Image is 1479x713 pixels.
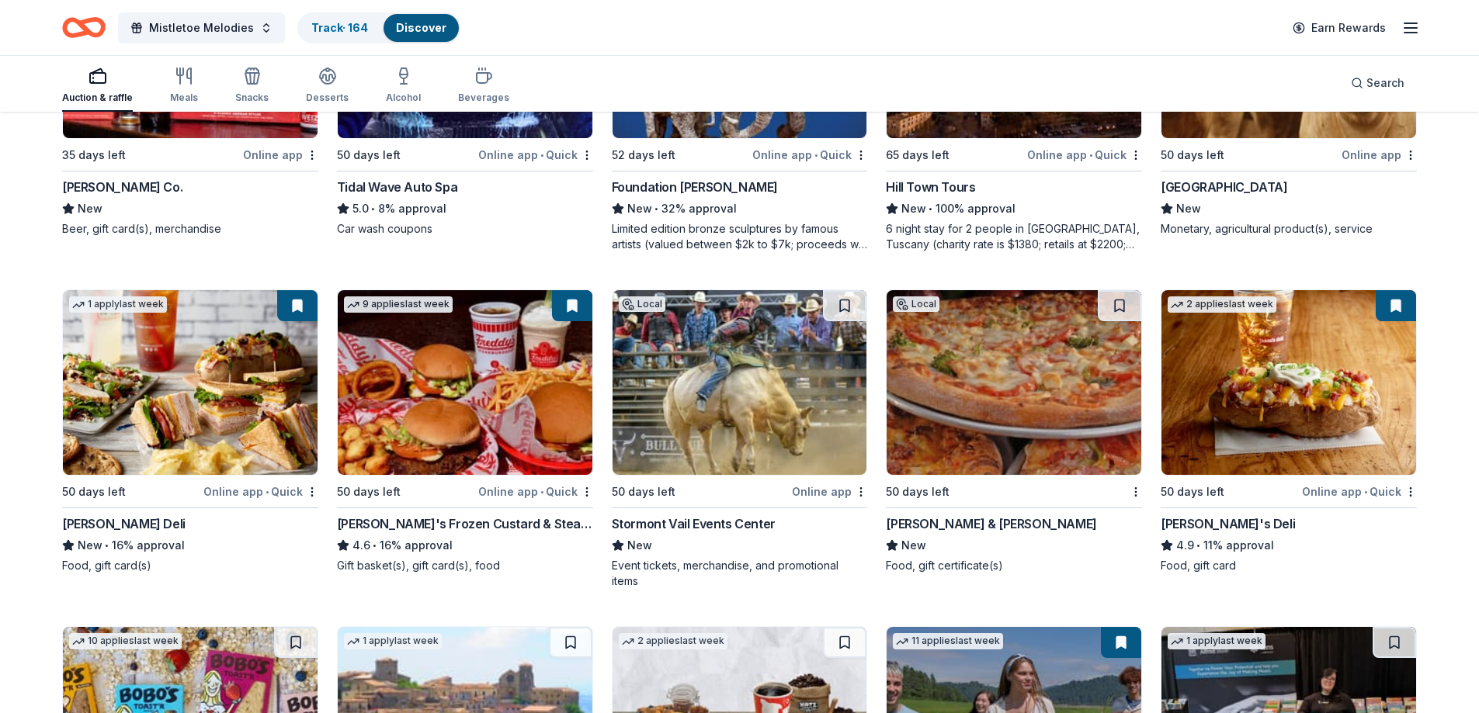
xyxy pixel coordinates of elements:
[337,178,457,196] div: Tidal Wave Auto Spa
[235,92,269,104] div: Snacks
[62,146,126,164] div: 35 days left
[1366,74,1404,92] span: Search
[337,146,401,164] div: 50 days left
[337,289,593,573] a: Image for Freddy's Frozen Custard & Steakburgers9 applieslast week50 days leftOnline app•Quick[PE...
[1027,145,1142,164] div: Online app Quick
[887,290,1141,475] img: Image for Sam & Louie's
[1161,558,1417,573] div: Food, gift card
[78,536,102,555] span: New
[396,21,446,34] a: Discover
[814,149,818,161] span: •
[612,483,675,501] div: 50 days left
[371,202,375,215] span: •
[352,199,369,218] span: 5.0
[886,178,975,196] div: Hill Town Tours
[1168,296,1276,313] div: 2 applies last week
[901,199,926,218] span: New
[612,514,776,533] div: Stormont Vail Events Center
[62,483,126,501] div: 50 days left
[344,633,442,649] div: 1 apply last week
[337,514,593,533] div: [PERSON_NAME]'s Frozen Custard & Steakburgers
[62,92,133,104] div: Auction & raffle
[886,146,950,164] div: 65 days left
[540,486,543,498] span: •
[654,202,658,215] span: •
[105,539,109,552] span: •
[619,633,727,649] div: 2 applies last week
[118,12,285,43] button: Mistletoe Melodies
[235,61,269,112] button: Snacks
[1161,221,1417,237] div: Monetary, agricultural product(s), service
[243,145,318,164] div: Online app
[1176,199,1201,218] span: New
[458,92,509,104] div: Beverages
[63,290,318,475] img: Image for McAlister's Deli
[901,536,926,555] span: New
[1161,290,1416,475] img: Image for Jason's Deli
[69,633,182,649] div: 10 applies last week
[613,290,867,475] img: Image for Stormont Vail Events Center
[386,92,421,104] div: Alcohol
[612,199,868,218] div: 32% approval
[886,558,1142,573] div: Food, gift certificate(s)
[337,483,401,501] div: 50 days left
[62,178,182,196] div: [PERSON_NAME] Co.
[1283,14,1395,42] a: Earn Rewards
[311,21,368,34] a: Track· 164
[337,536,593,555] div: 16% approval
[1197,539,1201,552] span: •
[1161,483,1224,501] div: 50 days left
[62,536,318,555] div: 16% approval
[1161,514,1295,533] div: [PERSON_NAME]'s Deli
[612,146,675,164] div: 52 days left
[69,296,167,313] div: 1 apply last week
[619,296,665,312] div: Local
[886,221,1142,252] div: 6 night stay for 2 people in [GEOGRAPHIC_DATA], Tuscany (charity rate is $1380; retails at $2200;...
[203,482,318,501] div: Online app Quick
[62,9,106,46] a: Home
[627,199,652,218] span: New
[337,558,593,573] div: Gift basket(s), gift card(s), food
[1161,536,1417,555] div: 11% approval
[1338,67,1417,99] button: Search
[893,633,1003,649] div: 11 applies last week
[170,61,198,112] button: Meals
[62,514,186,533] div: [PERSON_NAME] Deli
[266,486,269,498] span: •
[886,483,950,501] div: 50 days left
[170,92,198,104] div: Meals
[478,145,593,164] div: Online app Quick
[352,536,370,555] span: 4.6
[306,61,349,112] button: Desserts
[612,178,778,196] div: Foundation [PERSON_NAME]
[386,61,421,112] button: Alcohol
[1168,633,1265,649] div: 1 apply last week
[893,296,939,312] div: Local
[612,289,868,589] a: Image for Stormont Vail Events Center Local50 days leftOnline appStormont Vail Events CenterNewEv...
[886,199,1142,218] div: 100% approval
[373,539,377,552] span: •
[1302,482,1417,501] div: Online app Quick
[1161,289,1417,573] a: Image for Jason's Deli2 applieslast week50 days leftOnline app•Quick[PERSON_NAME]'s Deli4.9•11% a...
[1089,149,1092,161] span: •
[297,12,460,43] button: Track· 164Discover
[1161,146,1224,164] div: 50 days left
[612,221,868,252] div: Limited edition bronze sculptures by famous artists (valued between $2k to $7k; proceeds will spl...
[886,514,1096,533] div: [PERSON_NAME] & [PERSON_NAME]
[752,145,867,164] div: Online app Quick
[337,221,593,237] div: Car wash coupons
[1342,145,1417,164] div: Online app
[792,482,867,501] div: Online app
[1364,486,1367,498] span: •
[62,558,318,573] div: Food, gift card(s)
[886,289,1142,573] a: Image for Sam & Louie'sLocal50 days left[PERSON_NAME] & [PERSON_NAME]NewFood, gift certificate(s)
[344,296,453,313] div: 9 applies last week
[78,199,102,218] span: New
[612,558,868,589] div: Event tickets, merchandise, and promotional items
[62,221,318,237] div: Beer, gift card(s), merchandise
[540,149,543,161] span: •
[478,482,593,501] div: Online app Quick
[458,61,509,112] button: Beverages
[62,289,318,573] a: Image for McAlister's Deli1 applylast week50 days leftOnline app•Quick[PERSON_NAME] DeliNew•16% a...
[338,290,592,475] img: Image for Freddy's Frozen Custard & Steakburgers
